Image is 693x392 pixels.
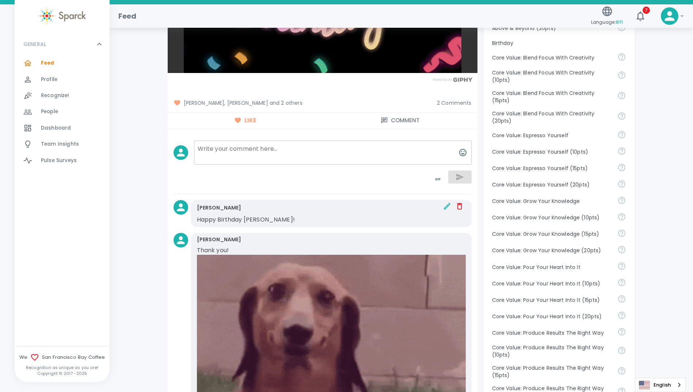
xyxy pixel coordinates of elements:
[15,153,110,169] a: Pulse Surveys
[41,141,79,148] span: Team Insights
[617,346,626,355] svg: Find success working together and doing the right thing
[617,366,626,375] svg: Find success working together and doing the right thing
[616,18,623,26] span: en
[41,92,69,99] span: Recognize!
[437,99,472,107] span: 2 Comments
[492,280,612,287] p: Core Value: Pour Your Heart Into It (10pts)
[617,163,626,172] svg: Share your voice and your ideas
[617,278,626,287] svg: Come to work to make a difference in your own way
[15,136,110,152] a: Team Insights
[492,264,612,271] p: Core Value: Pour Your Heart Into It
[492,165,612,172] p: Core Value: Espresso Yourself (15pts)
[617,91,626,100] svg: Achieve goals today and innovate for tomorrow
[15,104,110,120] a: People
[15,120,110,136] a: Dashboard
[15,370,110,376] p: Copyright © 2017 - 2025
[492,181,612,188] p: Core Value: Espresso Yourself (20pts)
[197,215,416,224] p: Happy Birthday [PERSON_NAME]!
[492,132,612,139] p: Core Value: Espresso Yourself
[15,7,110,24] a: Sparck logo
[617,112,626,120] svg: Achieve goals today and innovate for tomorrow
[197,204,241,211] p: [PERSON_NAME]
[617,180,626,188] svg: Share your voice and your ideas
[492,364,612,379] p: Core Value: Produce Results The Right Way (15pts)
[588,3,626,29] button: Language:en
[617,327,626,336] svg: Find success working together and doing the right thing
[492,197,612,205] p: Core Value: Grow Your Knowledge
[15,33,110,55] div: GENERAL
[492,214,612,221] p: Core Value: Grow Your Knowledge (10pts)
[492,69,612,84] p: Core Value: Blend Focus With Creativity (10pts)
[617,130,626,139] svg: Share your voice and your ideas
[15,55,110,172] div: GENERAL
[197,246,416,255] p: Thank you!
[41,59,54,67] span: Feed
[41,76,57,83] span: Profile
[41,108,58,115] span: People
[429,170,447,188] button: toggle password visibility
[492,54,612,61] p: Core Value: Blend Focus With Creativity
[15,353,110,362] span: We San Francisco Bay Coffee
[617,311,626,320] svg: Come to work to make a difference in your own way
[15,88,110,104] a: Recognize!
[492,344,612,358] p: Core Value: Produce Results The Right Way (10pts)
[617,295,626,303] svg: Come to work to make a difference in your own way
[635,378,685,392] a: English
[643,7,650,14] span: 7
[197,236,241,243] p: [PERSON_NAME]
[41,124,71,132] span: Dashboard
[492,110,612,124] p: Core Value: Blend Focus With Creativity (20pts)
[635,378,686,392] aside: Language selected: English
[635,378,686,392] div: Language
[38,7,86,24] img: Sparck logo
[23,41,46,48] p: GENERAL
[323,113,477,128] button: Comment
[492,89,612,104] p: Core Value: Blend Focus With Creativity (15pts)
[617,229,626,238] svg: Follow your curiosity and learn together
[41,157,77,164] span: Pulse Surveys
[492,230,612,238] p: Core Value: Grow Your Knowledge (15pts)
[492,313,612,320] p: Core Value: Pour Your Heart Into It (20pts)
[492,296,612,304] p: Core Value: Pour Your Heart Into It (15pts)
[15,55,110,71] a: Feed
[492,247,612,254] p: Core Value: Grow Your Knowledge (20pts)
[617,147,626,155] svg: Share your voice and your ideas
[617,196,626,205] svg: Follow your curiosity and learn together
[15,365,110,370] p: Recognition as unique as you are!
[617,53,626,61] svg: Achieve goals today and innovate for tomorrow
[118,10,137,22] h1: Feed
[492,39,627,47] p: Birthday
[492,329,612,337] p: Core Value: Produce Results The Right Way
[168,113,323,128] button: Like
[617,262,626,270] svg: Come to work to make a difference in your own way
[15,72,110,88] a: Profile
[632,7,649,25] button: 7
[431,77,475,82] img: Powered by GIPHY
[617,212,626,221] svg: Follow your curiosity and learn together
[492,148,612,155] p: Core Value: Espresso Yourself (10pts)
[174,99,431,107] span: [PERSON_NAME], [PERSON_NAME] and 2 others
[617,245,626,254] svg: Follow your curiosity and learn together
[617,71,626,80] svg: Achieve goals today and innovate for tomorrow
[591,17,623,27] span: Language:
